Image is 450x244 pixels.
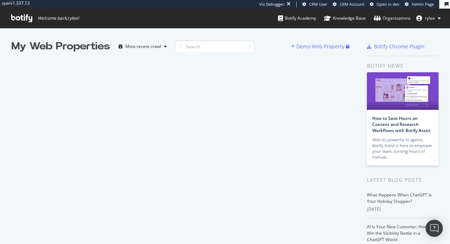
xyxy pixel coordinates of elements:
[411,13,446,24] button: rylee
[377,1,399,7] span: Open in dev
[367,224,432,243] a: AI Is Your New Customer: How to Win the Visibility Battle in a ChatGPT World
[296,43,344,50] div: Demo Web Property
[367,176,439,184] div: Latest Blog Posts
[309,1,327,7] span: CRM User
[425,15,435,21] span: rylee
[324,15,366,22] div: Knowledge Base
[367,206,439,213] div: [DATE]
[278,15,316,22] div: Botify Academy
[11,39,110,54] div: My Web Properties
[374,15,411,22] div: Organizations
[176,40,254,53] input: Search
[412,1,434,7] span: Admin Page
[324,9,366,28] a: Knowledge Base
[116,41,170,52] button: Most recent crawl
[278,9,316,28] a: Botify Academy
[259,1,285,7] div: Viz Debugger:
[367,192,432,204] a: What Happens When ChatGPT Is Your Holiday Shopper?
[367,43,425,50] a: Botify Chrome Plugin
[374,9,411,28] a: Organizations
[38,15,79,21] span: Welcome back, rylee !
[333,1,364,7] a: CRM Account
[340,1,364,7] span: CRM Account
[291,43,346,49] a: Demo Web Property
[426,220,443,237] div: Open Intercom Messenger
[405,1,434,7] a: Admin Page
[372,115,431,133] a: How to Save Hours on Content and Research Workflows with Botify Assist
[367,72,439,110] img: How to Save Hours on Content and Research Workflows with Botify Assist
[370,1,399,7] a: Open in dev
[367,62,439,70] div: Botify news
[372,137,433,160] div: With its powerful AI agents, Botify Assist is here to empower your team, turning hours of manual…
[302,1,327,7] a: CRM User
[374,43,425,50] div: Botify Chrome Plugin
[125,44,161,49] div: Most recent crawl
[291,41,346,52] button: Demo Web Property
